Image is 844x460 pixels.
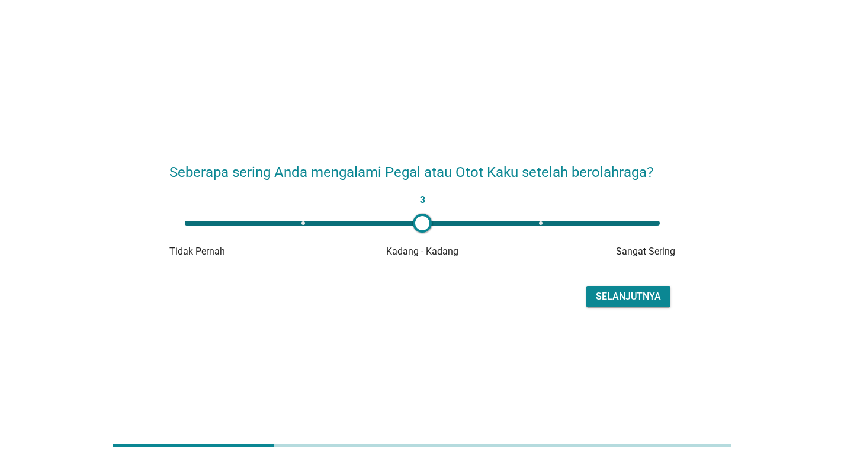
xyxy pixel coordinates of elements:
span: 3 [416,192,428,208]
div: Tidak Pernah [169,245,338,259]
div: Sangat Sering [506,245,675,259]
div: Kadang - Kadang [338,245,506,259]
div: Selanjutnya [596,289,661,304]
h2: Seberapa sering Anda mengalami Pegal atau Otot Kaku setelah berolahraga? [169,150,675,183]
button: Selanjutnya [586,286,670,307]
